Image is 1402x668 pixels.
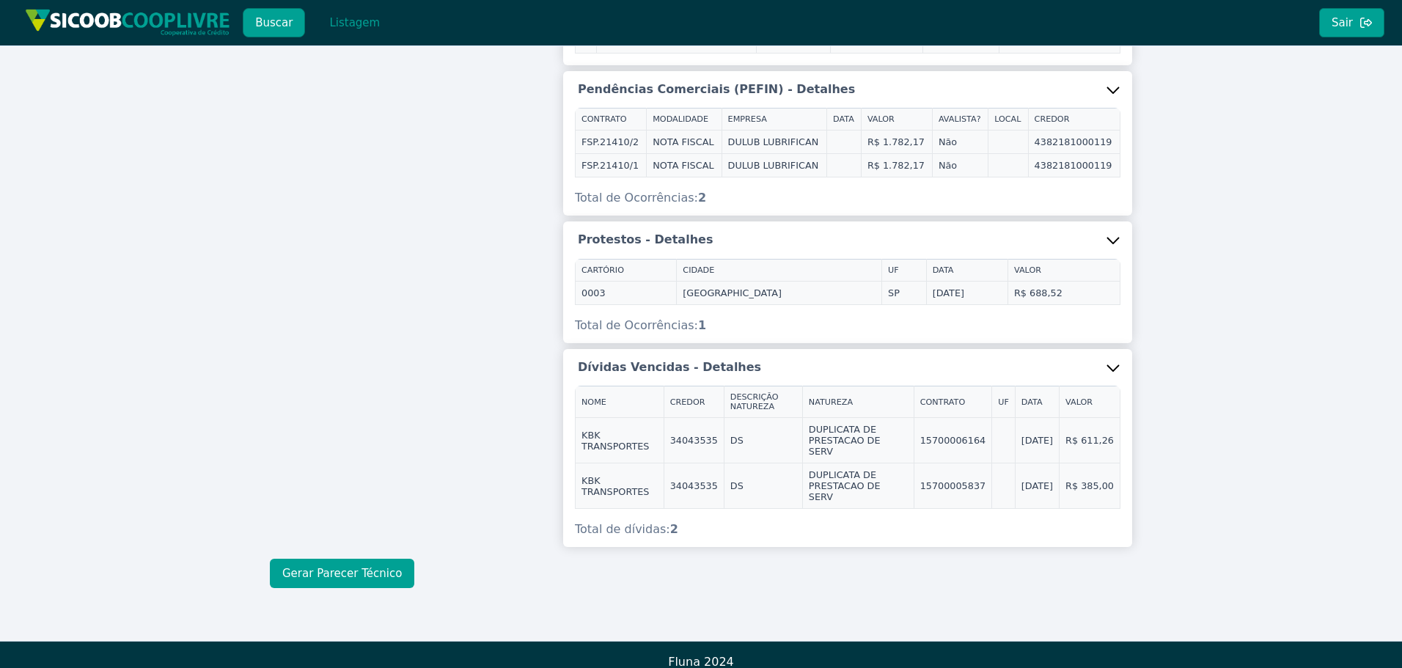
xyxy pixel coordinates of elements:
[1028,154,1120,177] td: 4382181000119
[724,463,802,509] td: DS
[1015,463,1059,509] td: [DATE]
[914,386,992,418] th: Contrato
[576,131,647,154] td: FSP.21410/2
[914,463,992,509] td: 15700005837
[664,386,724,418] th: Credor
[576,154,647,177] td: FSP.21410/1
[932,131,988,154] td: Não
[664,418,724,463] td: 34043535
[270,559,414,588] button: Gerar Parecer Técnico
[861,154,932,177] td: R$ 1.782,17
[926,281,1008,304] td: [DATE]
[698,318,706,332] strong: 1
[722,154,827,177] td: DULUB LUBRIFICAN
[664,463,724,509] td: 34043535
[861,109,932,131] th: Valor
[827,109,862,131] th: Data
[578,232,713,248] h5: Protestos - Detalhes
[1028,109,1120,131] th: Credor
[722,131,827,154] td: DULUB LUBRIFICAN
[25,9,230,36] img: img/sicoob_cooplivre.png
[578,359,761,375] h5: Dívidas Vencidas - Detalhes
[802,418,914,463] td: DUPLICATA DE PRESTACAO DE SERV
[578,81,855,98] h5: Pendências Comerciais (PEFIN) - Detalhes
[575,317,1120,334] p: Total de Ocorrências:
[576,418,664,463] td: KBK TRANSPORTES
[647,131,722,154] td: NOTA FISCAL
[576,386,664,418] th: Nome
[882,259,927,281] th: UF
[670,522,678,536] strong: 2
[647,109,722,131] th: Modalidade
[576,259,677,281] th: Cartório
[1015,418,1059,463] td: [DATE]
[1319,8,1384,37] button: Sair
[722,109,827,131] th: Empresa
[988,109,1028,131] th: Local
[576,463,664,509] td: KBK TRANSPORTES
[575,521,1120,538] p: Total de dívidas:
[698,191,706,205] strong: 2
[802,386,914,418] th: Natureza
[802,463,914,509] td: DUPLICATA DE PRESTACAO DE SERV
[575,189,1120,207] p: Total de Ocorrências:
[882,281,927,304] td: SP
[1060,463,1120,509] td: R$ 385,00
[1060,386,1120,418] th: Valor
[1060,418,1120,463] td: R$ 611,26
[647,154,722,177] td: NOTA FISCAL
[1008,259,1120,281] th: Valor
[576,281,677,304] td: 0003
[1008,281,1120,304] td: R$ 688,52
[1028,131,1120,154] td: 4382181000119
[1015,386,1059,418] th: Data
[724,418,802,463] td: DS
[563,221,1132,258] button: Protestos - Detalhes
[926,259,1008,281] th: Data
[563,71,1132,108] button: Pendências Comerciais (PEFIN) - Detalhes
[932,154,988,177] td: Não
[677,259,882,281] th: Cidade
[992,386,1016,418] th: UF
[317,8,392,37] button: Listagem
[932,109,988,131] th: Avalista?
[576,109,647,131] th: Contrato
[677,281,882,304] td: [GEOGRAPHIC_DATA]
[563,349,1132,386] button: Dívidas Vencidas - Detalhes
[914,418,992,463] td: 15700006164
[724,386,802,418] th: Descrição Natureza
[243,8,305,37] button: Buscar
[861,131,932,154] td: R$ 1.782,17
